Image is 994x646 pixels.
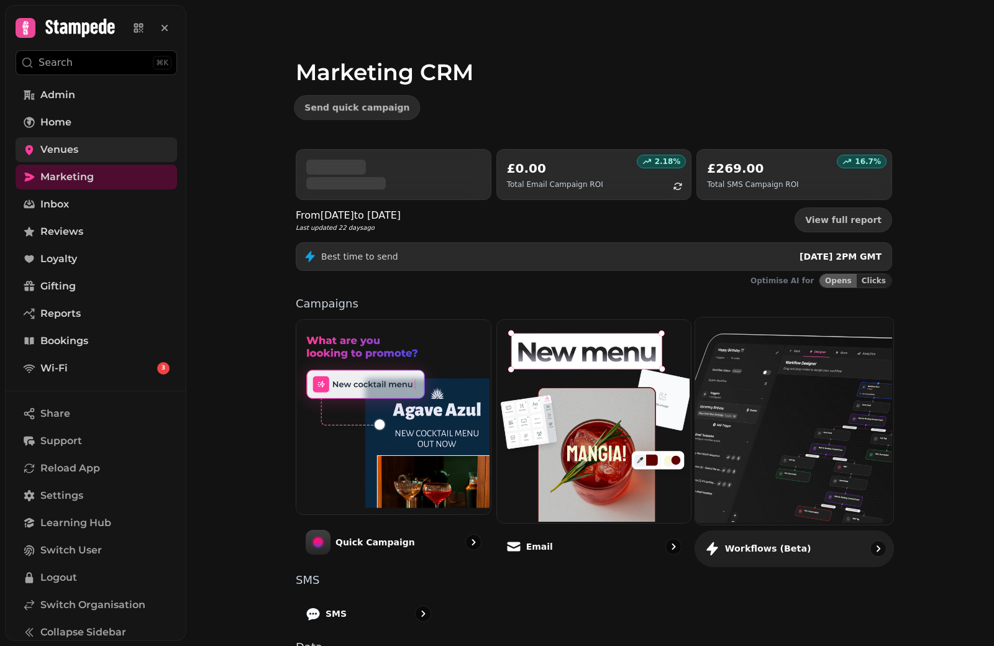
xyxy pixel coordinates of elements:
[857,274,891,288] button: Clicks
[153,56,171,70] div: ⌘K
[40,88,75,102] span: Admin
[296,319,491,565] a: Quick CampaignQuick Campaign
[296,298,892,309] p: Campaigns
[496,319,690,522] img: Email
[800,252,882,262] span: [DATE] 2PM GMT
[294,95,421,120] button: Send quick campaign
[40,516,111,530] span: Learning Hub
[16,165,177,189] a: Marketing
[507,180,603,189] p: Total Email Campaign ROI
[304,103,409,112] span: Send quick campaign
[16,356,177,381] a: Wi-Fi3
[695,317,894,567] a: Workflows (beta)Workflows (beta)
[39,55,73,70] p: Search
[40,461,100,476] span: Reload App
[296,30,892,84] h1: Marketing CRM
[667,540,680,553] svg: go to
[16,593,177,617] a: Switch Organisation
[335,536,415,548] p: Quick Campaign
[707,160,798,177] h2: £269.00
[16,620,177,645] button: Collapse Sidebar
[496,319,692,565] a: EmailEmail
[16,110,177,135] a: Home
[40,306,81,321] span: Reports
[40,279,76,294] span: Gifting
[40,170,94,184] span: Marketing
[16,429,177,453] button: Support
[40,334,88,348] span: Bookings
[819,274,857,288] button: Opens
[296,223,401,232] p: Last updated 22 days ago
[16,50,177,75] button: Search⌘K
[16,401,177,426] button: Share
[16,137,177,162] a: Venues
[16,192,177,217] a: Inbox
[40,361,68,376] span: Wi-Fi
[16,83,177,107] a: Admin
[40,434,82,448] span: Support
[16,301,177,326] a: Reports
[326,607,347,620] p: SMS
[16,511,177,535] a: Learning Hub
[16,538,177,563] button: Switch User
[467,536,480,548] svg: go to
[694,316,892,523] img: Workflows (beta)
[667,176,688,197] button: refresh
[40,570,77,585] span: Logout
[40,142,78,157] span: Venues
[16,565,177,590] button: Logout
[417,607,429,620] svg: go to
[825,277,852,284] span: Opens
[725,542,811,555] p: Workflows (beta)
[862,277,886,284] span: Clicks
[40,115,71,130] span: Home
[16,456,177,481] button: Reload App
[40,197,69,212] span: Inbox
[40,625,126,640] span: Collapse Sidebar
[16,274,177,299] a: Gifting
[16,483,177,508] a: Settings
[655,157,681,166] p: 2.18 %
[296,208,401,223] p: From [DATE] to [DATE]
[40,598,145,612] span: Switch Organisation
[40,488,83,503] span: Settings
[526,540,553,553] p: Email
[707,180,798,189] p: Total SMS Campaign ROI
[795,207,892,232] a: View full report
[872,542,884,555] svg: go to
[321,250,398,263] p: Best time to send
[40,224,83,239] span: Reviews
[750,276,814,286] p: Optimise AI for
[295,319,490,513] img: Quick Campaign
[16,329,177,353] a: Bookings
[40,543,102,558] span: Switch User
[855,157,881,166] p: 16.7 %
[40,252,77,266] span: Loyalty
[296,596,441,632] a: SMS
[16,219,177,244] a: Reviews
[162,364,165,373] span: 3
[16,247,177,271] a: Loyalty
[507,160,603,177] h2: £0.00
[296,575,892,586] p: SMS
[40,406,70,421] span: Share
